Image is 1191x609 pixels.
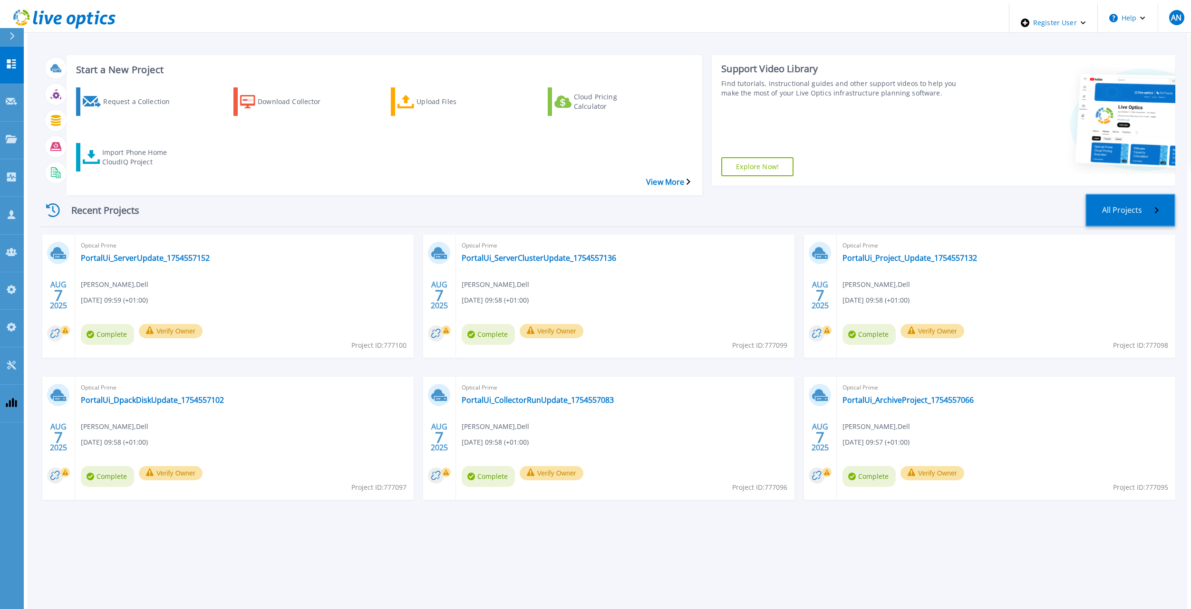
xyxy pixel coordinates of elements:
span: Complete [842,466,896,487]
span: Optical Prime [842,240,1170,251]
span: Project ID: 777098 [1113,340,1168,351]
a: PortalUi_Project_Update_1754557132 [842,253,977,263]
span: Project ID: 777096 [732,482,787,493]
span: [PERSON_NAME] , Dell [842,421,910,432]
div: Download Collector [258,90,334,114]
span: Complete [462,466,515,487]
a: All Projects [1085,194,1175,227]
span: 7 [816,433,824,441]
div: Request a Collection [103,90,179,114]
span: [DATE] 09:58 (+01:00) [81,437,148,447]
span: Optical Prime [842,382,1170,393]
div: AUG 2025 [430,278,448,313]
span: Project ID: 777095 [1113,482,1168,493]
button: Verify Owner [139,466,203,480]
span: [DATE] 09:58 (+01:00) [842,295,910,305]
a: PortalUi_DpackDiskUpdate_1754557102 [81,395,224,405]
span: Complete [462,324,515,345]
button: Help [1098,4,1157,32]
span: 7 [54,291,63,299]
span: Project ID: 777097 [351,482,407,493]
button: Verify Owner [520,466,583,480]
a: Explore Now! [721,157,794,176]
span: 7 [435,433,444,441]
div: AUG 2025 [430,420,448,455]
button: Verify Owner [139,324,203,338]
div: Find tutorials, instructional guides and other support videos to help you make the most of your L... [721,79,960,98]
div: AUG 2025 [811,278,829,313]
a: PortalUi_ServerUpdate_1754557152 [81,253,210,263]
span: [PERSON_NAME] , Dell [81,421,148,432]
span: [DATE] 09:59 (+01:00) [81,295,148,305]
div: AUG 2025 [49,420,68,455]
a: Download Collector [233,87,349,116]
div: Import Phone Home CloudIQ Project [102,145,178,169]
a: PortalUi_ServerClusterUpdate_1754557136 [462,253,616,263]
span: 7 [816,291,824,299]
span: Complete [81,466,134,487]
div: AUG 2025 [49,278,68,313]
span: Complete [81,324,134,345]
a: PortalUi_ArchiveProject_1754557066 [842,395,974,405]
div: Register User [1009,4,1097,42]
button: Verify Owner [520,324,583,338]
span: Optical Prime [81,240,408,251]
span: Optical Prime [462,240,789,251]
a: PortalUi_CollectorRunUpdate_1754557083 [462,395,614,405]
h3: Start a New Project [76,65,690,75]
span: AN [1171,14,1181,21]
span: [PERSON_NAME] , Dell [462,421,529,432]
span: [PERSON_NAME] , Dell [81,279,148,290]
div: Cloud Pricing Calculator [574,90,650,114]
span: [DATE] 09:57 (+01:00) [842,437,910,447]
div: AUG 2025 [811,420,829,455]
span: Optical Prime [81,382,408,393]
span: Project ID: 777100 [351,340,407,351]
span: 7 [435,291,444,299]
a: Upload Files [391,87,506,116]
span: 7 [54,433,63,441]
button: Verify Owner [901,466,964,480]
a: Cloud Pricing Calculator [548,87,663,116]
div: Support Video Library [721,63,960,75]
span: Complete [842,324,896,345]
div: Recent Projects [40,199,155,222]
span: [DATE] 09:58 (+01:00) [462,295,529,305]
div: Upload Files [416,90,493,114]
a: View More [646,178,690,187]
span: Project ID: 777099 [732,340,787,351]
span: [PERSON_NAME] , Dell [842,279,910,290]
span: [PERSON_NAME] , Dell [462,279,529,290]
a: Request a Collection [76,87,191,116]
span: [DATE] 09:58 (+01:00) [462,437,529,447]
span: Optical Prime [462,382,789,393]
button: Verify Owner [901,324,964,338]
